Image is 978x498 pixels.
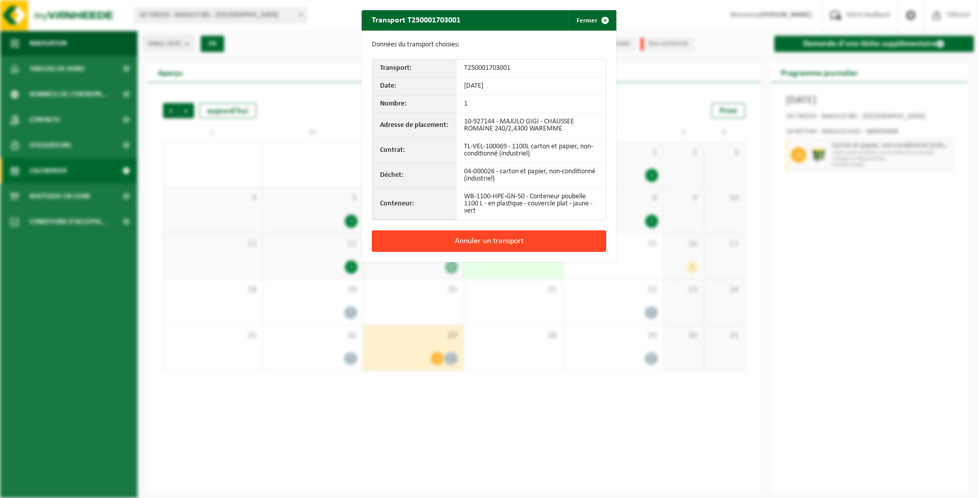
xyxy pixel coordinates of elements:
th: Transport: [372,60,456,77]
th: Nombre: [372,95,456,113]
td: WB-1100-HPE-GN-50 - Conteneur poubelle 1100 L - en plastique - couvercle plat - jaune - vert [456,188,606,220]
th: Date: [372,77,456,95]
td: T250001703001 [456,60,606,77]
h2: Transport T250001703001 [362,10,471,30]
button: Fermer [568,10,615,31]
p: Données du transport choisies: [372,41,606,49]
td: 10-927144 - MAJULO GIGI - CHAUSSEE ROMAINE 240/2,4300 WAREMME [456,113,606,138]
td: 1 [456,95,606,113]
th: Déchet: [372,163,456,188]
th: Contrat: [372,138,456,163]
th: Adresse de placement: [372,113,456,138]
button: Annuler un transport [372,230,606,252]
td: 04-000026 - carton et papier, non-conditionné (industriel) [456,163,606,188]
th: Conteneur: [372,188,456,220]
td: [DATE] [456,77,606,95]
td: TL-VEL-100069 - 1100L carton et papier, non-conditionné (industriel) [456,138,606,163]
